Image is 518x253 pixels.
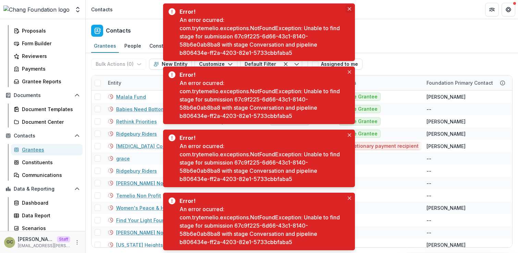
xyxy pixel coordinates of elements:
p: [EMAIL_ADDRESS][PERSON_NAME][DOMAIN_NAME] [18,243,70,249]
button: Open entity switcher [73,3,83,16]
div: -- [427,192,431,199]
button: Open Contacts [3,130,83,141]
div: Status [337,75,422,90]
div: Proposals [22,27,77,34]
a: Babies Need Bottoms Inc [116,106,176,113]
button: Get Help [502,3,515,16]
a: Document Center [11,116,83,128]
p: [PERSON_NAME] [18,236,54,243]
div: -- [427,217,431,224]
button: New Entity [149,59,192,70]
a: Form Builder [11,38,83,49]
button: More [73,238,81,246]
div: [PERSON_NAME] [427,143,466,150]
h2: Contacts [106,27,131,34]
p: Staff [57,236,70,242]
div: Grantees [22,146,77,153]
div: [PERSON_NAME] [427,118,466,125]
div: Error! [180,8,341,16]
div: -- [427,180,431,187]
div: Reviewers [22,52,77,60]
button: Bulk Actions (0) [91,59,146,70]
div: Scenarios [22,225,77,232]
div: Payments [22,65,77,72]
a: Malala Fund [116,93,146,100]
div: Entity [104,75,207,90]
a: Payments [11,63,83,74]
a: Grantees [91,39,119,53]
div: [PERSON_NAME] [427,241,466,249]
div: -- [427,106,431,113]
div: Constituents [22,159,77,166]
a: Proposals [11,25,83,36]
div: An error ocurred: com.trytemelio.exceptions.NotFoundException: Unable to find stage for submissio... [180,79,344,120]
div: Error! [180,197,341,205]
div: Document Templates [22,106,77,113]
div: Grace Chang [7,240,13,244]
button: Close [345,68,354,76]
div: Error! [180,71,341,79]
div: An error ocurred: com.trytemelio.exceptions.NotFoundException: Unable to find stage for submissio... [180,205,344,246]
div: -- [427,167,431,174]
a: Ridgebury Riders [116,167,157,174]
a: Constituents [147,39,183,53]
a: People [122,39,144,53]
a: Document Templates [11,104,83,115]
button: Close [345,5,354,13]
a: Ridgebury Riders [116,130,157,137]
span: Data & Reporting [14,186,72,192]
div: Error! [180,134,341,142]
a: Communications [11,169,83,181]
div: Data Report [22,212,77,219]
div: [PERSON_NAME] [427,204,466,212]
span: Active Grantee [342,94,378,100]
a: [MEDICAL_DATA] Consortium [116,143,184,150]
button: Toggle menu [291,59,302,70]
nav: breadcrumb [88,4,115,14]
div: An error ocurred: com.trytemelio.exceptions.NotFoundException: Unable to find stage for submissio... [180,16,344,57]
a: Grantee Reports [11,76,83,87]
button: Default Filter [240,59,280,70]
span: Discretionary payment recipient [342,143,419,149]
a: Reviewers [11,50,83,62]
button: Partners [485,3,499,16]
a: Constituents [11,157,83,168]
a: Find Your Light Foundation [116,217,181,224]
div: [PERSON_NAME] [427,130,466,137]
span: Active Grantee [342,106,378,112]
button: Open Documents [3,90,83,101]
div: An error ocurred: com.trytemelio.exceptions.NotFoundException: Unable to find stage for submissio... [180,142,344,183]
a: [US_STATE] Heights Community Choir [116,241,202,249]
div: Form Builder [22,40,77,47]
div: Contacts [91,6,113,13]
a: Grantees [11,144,83,155]
div: Document Center [22,118,77,125]
span: Active Grantee [342,119,378,124]
div: Foundation Primary Contact [422,75,508,90]
a: grace [116,155,130,162]
div: Foundation Primary Contact [422,79,497,86]
div: Entity [104,79,125,86]
div: $0.00 [211,192,224,199]
div: People [122,41,144,51]
div: Communications [22,171,77,179]
a: Data Report [11,210,83,221]
button: Open Data & Reporting [3,183,83,194]
a: Scenarios [11,222,83,234]
div: -- [427,229,431,236]
a: Women's Peace & Humanitarian Fund [116,204,202,212]
span: Active Grantee [342,131,378,137]
button: Close [345,131,354,139]
img: Chang Foundation logo [3,5,70,14]
button: Clear filter [280,59,291,70]
a: Dashboard [11,197,83,208]
button: Close [345,194,354,202]
button: Assigned to me [308,59,362,70]
a: Rethink Priorities [116,118,157,125]
div: Constituents [147,41,183,51]
div: Grantees [91,41,119,51]
span: Contacts [14,133,72,139]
